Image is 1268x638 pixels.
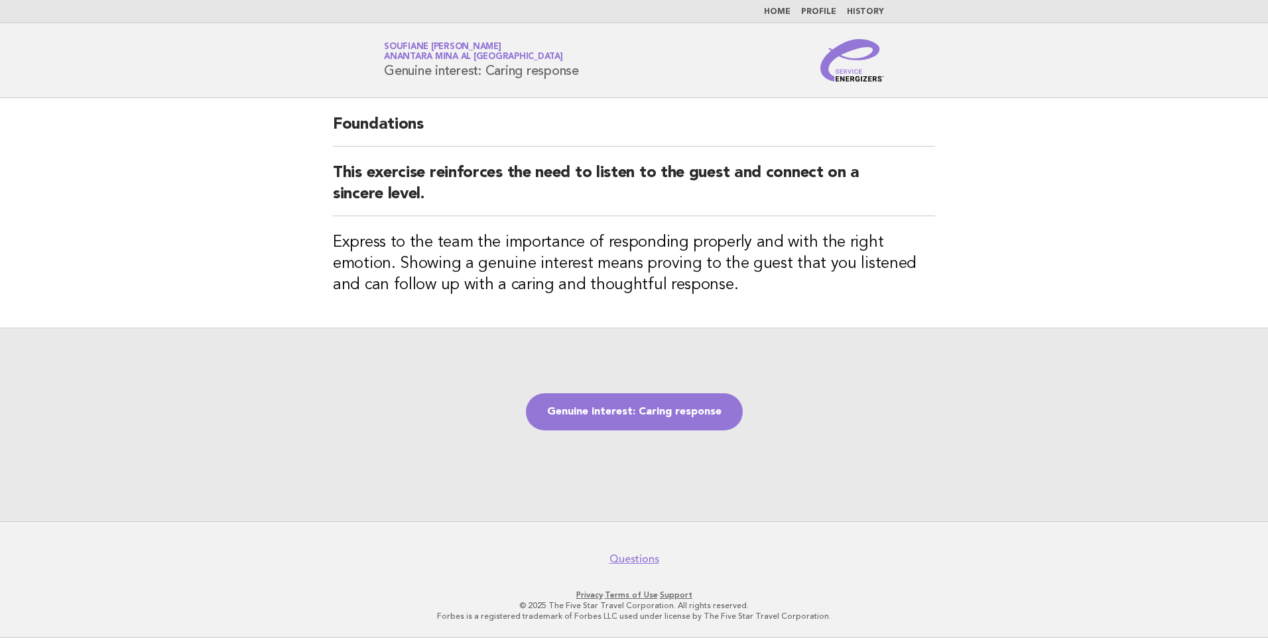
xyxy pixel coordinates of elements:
h2: This exercise reinforces the need to listen to the guest and connect on a sincere level. [333,162,935,216]
a: Terms of Use [605,590,658,600]
a: Privacy [576,590,603,600]
h2: Foundations [333,114,935,147]
a: Questions [609,552,659,566]
a: Genuine interest: Caring response [526,393,743,430]
p: · · [228,590,1040,600]
h1: Genuine interest: Caring response [384,43,579,78]
a: Profile [801,8,836,16]
a: Support [660,590,692,600]
p: Forbes is a registered trademark of Forbes LLC used under license by The Five Star Travel Corpora... [228,611,1040,621]
h3: Express to the team the importance of responding properly and with the right emotion. Showing a g... [333,232,935,296]
a: History [847,8,884,16]
span: Anantara Mina al [GEOGRAPHIC_DATA] [384,53,563,62]
p: © 2025 The Five Star Travel Corporation. All rights reserved. [228,600,1040,611]
a: Home [764,8,791,16]
a: Soufiane [PERSON_NAME]Anantara Mina al [GEOGRAPHIC_DATA] [384,42,563,61]
img: Service Energizers [820,39,884,82]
